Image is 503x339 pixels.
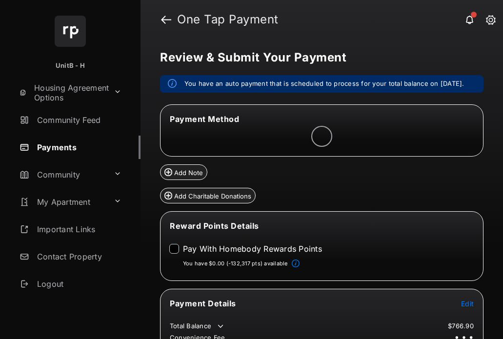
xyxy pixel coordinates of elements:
[177,14,279,25] strong: One Tap Payment
[160,164,207,180] button: Add Note
[55,16,86,47] img: svg+xml;base64,PHN2ZyB4bWxucz0iaHR0cDovL3d3dy53My5vcmcvMjAwMC9zdmciIHdpZHRoPSI2NCIgaGVpZ2h0PSI2NC...
[170,221,259,231] span: Reward Points Details
[447,321,474,330] td: $766.90
[16,163,110,186] a: Community
[160,188,256,203] button: Add Charitable Donations
[160,52,476,63] h5: Review & Submit Your Payment
[16,272,141,296] a: Logout
[16,108,141,132] a: Community Feed
[183,259,288,268] p: You have $0.00 (-132,317 pts) available
[170,114,239,124] span: Payment Method
[56,61,85,71] p: UnitB - H
[184,79,464,89] em: You have an auto payment that is scheduled to process for your total balance on [DATE].
[16,136,141,159] a: Payments
[461,299,474,308] span: Edit
[461,299,474,308] button: Edit
[16,190,110,214] a: My Apartment
[169,321,225,331] td: Total Balance
[183,244,322,254] label: Pay With Homebody Rewards Points
[170,299,236,308] span: Payment Details
[16,218,125,241] a: Important Links
[16,81,110,104] a: Housing Agreement Options
[16,245,141,268] a: Contact Property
